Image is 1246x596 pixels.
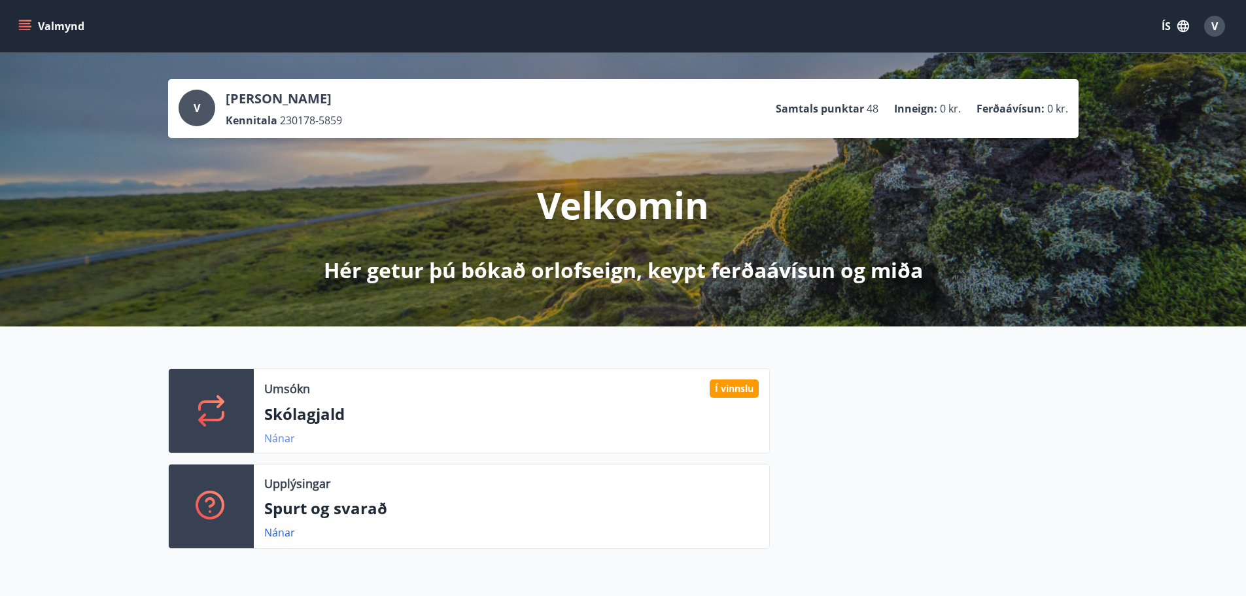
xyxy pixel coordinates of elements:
[1199,10,1230,42] button: V
[867,101,878,116] span: 48
[264,403,759,425] p: Skólagjald
[264,380,310,397] p: Umsókn
[537,180,709,230] p: Velkomin
[710,379,759,398] div: Í vinnslu
[280,113,342,128] span: 230178-5859
[1154,14,1196,38] button: ÍS
[776,101,864,116] p: Samtals punktar
[940,101,961,116] span: 0 kr.
[894,101,937,116] p: Inneign :
[264,525,295,540] a: Nánar
[264,431,295,446] a: Nánar
[1047,101,1068,116] span: 0 kr.
[226,113,277,128] p: Kennitala
[16,14,90,38] button: menu
[264,497,759,519] p: Spurt og svarað
[194,101,200,115] span: V
[1211,19,1218,33] span: V
[264,475,330,492] p: Upplýsingar
[324,256,923,285] p: Hér getur þú bókað orlofseign, keypt ferðaávísun og miða
[977,101,1045,116] p: Ferðaávísun :
[226,90,342,108] p: [PERSON_NAME]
